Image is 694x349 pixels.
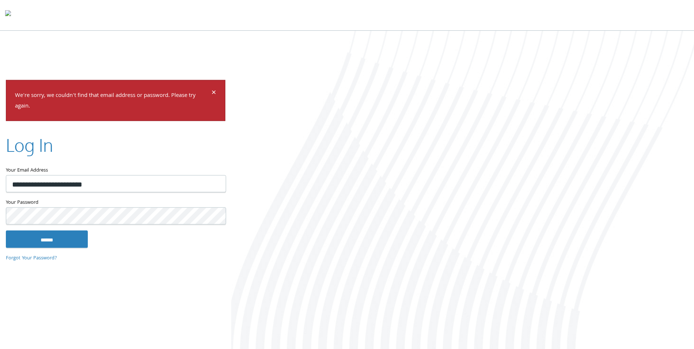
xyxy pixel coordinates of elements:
label: Your Password [6,198,225,207]
p: We're sorry, we couldn't find that email address or password. Please try again. [15,91,210,112]
span: × [211,86,216,101]
button: Dismiss alert [211,89,216,98]
img: todyl-logo-dark.svg [5,8,11,22]
h2: Log In [6,132,53,157]
a: Forgot Your Password? [6,254,57,262]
